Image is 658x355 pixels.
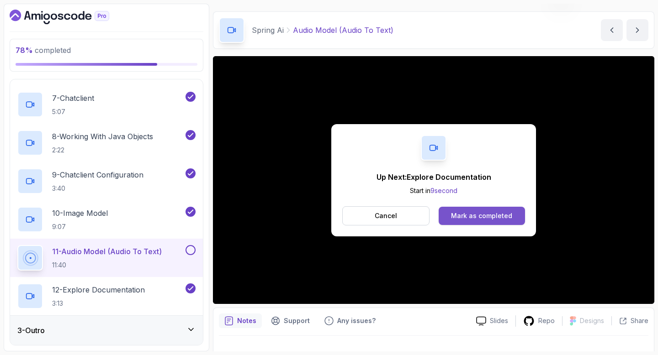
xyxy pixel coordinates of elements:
[52,299,145,308] p: 3:13
[52,284,145,295] p: 12 - Explore Documentation
[16,46,33,55] span: 78 %
[439,207,525,225] button: Mark as completed
[626,19,648,41] button: next content
[252,25,284,36] p: Spring Ai
[52,146,153,155] p: 2:22
[17,130,196,156] button: 8-Working With Java Objects2:22
[52,169,143,180] p: 9 - Chatclient Configuration
[16,46,71,55] span: completed
[17,283,196,309] button: 12-Explore Documentation3:13
[52,222,108,231] p: 9:07
[631,316,648,325] p: Share
[342,206,430,225] button: Cancel
[219,313,262,328] button: notes button
[213,56,654,304] iframe: 11 - Audio Model (Audio to Text)
[10,10,130,24] a: Dashboard
[17,325,45,336] h3: 3 - Outro
[377,186,491,195] p: Start in
[17,245,196,271] button: 11-Audio Model (Audio To Text)11:40
[469,316,515,326] a: Slides
[52,184,143,193] p: 3:40
[611,316,648,325] button: Share
[237,316,256,325] p: Notes
[377,172,491,183] p: Up Next: Explore Documentation
[284,316,310,325] p: Support
[265,313,315,328] button: Support button
[490,316,508,325] p: Slides
[52,107,94,116] p: 5:07
[375,211,397,220] p: Cancel
[17,207,196,232] button: 10-Image Model9:07
[430,187,457,194] span: 9 second
[451,211,512,220] div: Mark as completed
[516,315,562,327] a: Repo
[52,208,108,219] p: 10 - Image Model
[52,261,162,270] p: 11:40
[538,316,555,325] p: Repo
[17,168,196,194] button: 9-Chatclient Configuration3:40
[580,316,604,325] p: Designs
[293,25,393,36] p: Audio Model (Audio To Text)
[52,131,153,142] p: 8 - Working With Java Objects
[601,19,623,41] button: previous content
[17,92,196,117] button: 7-Chatclient5:07
[52,93,94,104] p: 7 - Chatclient
[10,316,203,345] button: 3-Outro
[319,313,381,328] button: Feedback button
[337,316,376,325] p: Any issues?
[52,246,162,257] p: 11 - Audio Model (Audio To Text)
